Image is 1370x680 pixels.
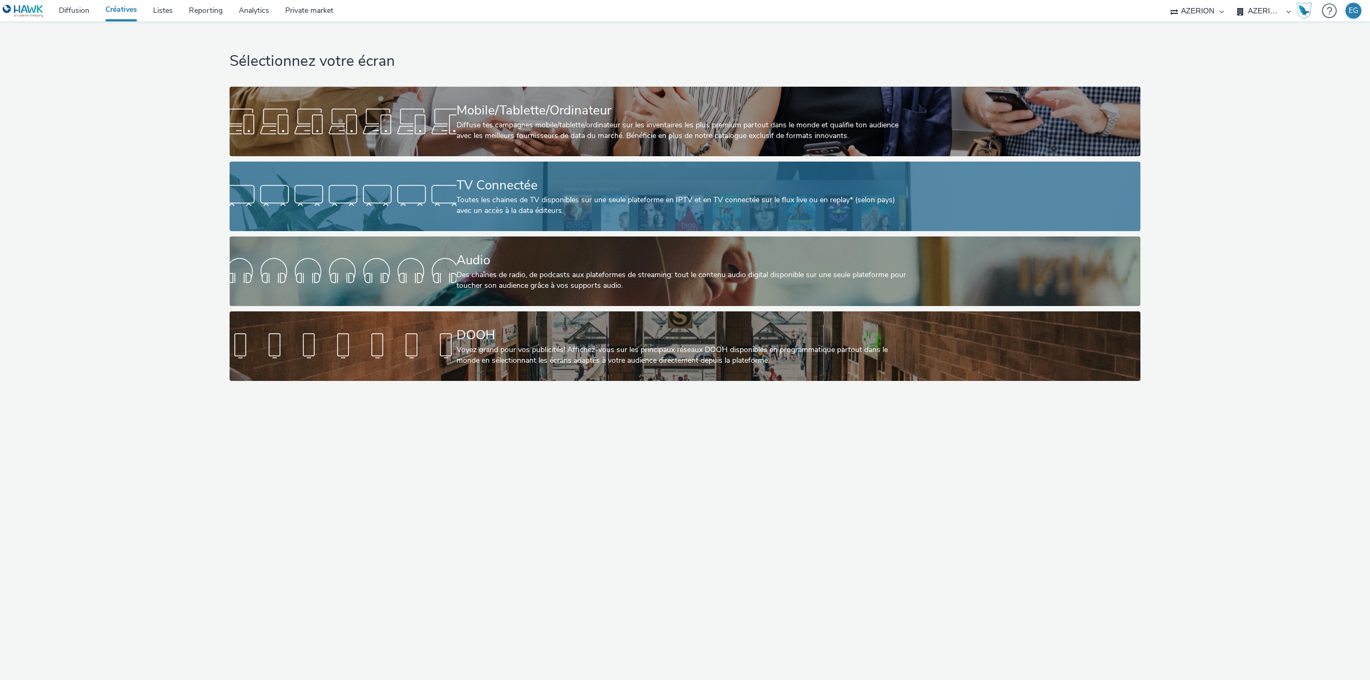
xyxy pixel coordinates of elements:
[1296,2,1312,19] img: Hawk Academy
[230,162,1140,231] a: TV ConnectéeToutes les chaines de TV disponibles sur une seule plateforme en IPTV et en TV connec...
[456,345,910,366] div: Voyez grand pour vos publicités! Affichez-vous sur les principaux réseaux DOOH disponibles en pro...
[456,251,910,270] div: Audio
[230,236,1140,306] a: AudioDes chaînes de radio, de podcasts aux plateformes de streaming: tout le contenu audio digita...
[1296,2,1316,19] a: Hawk Academy
[3,4,44,18] img: undefined Logo
[456,195,910,217] div: Toutes les chaines de TV disponibles sur une seule plateforme en IPTV et en TV connectée sur le f...
[230,51,1140,72] h1: Sélectionnez votre écran
[230,311,1140,381] a: DOOHVoyez grand pour vos publicités! Affichez-vous sur les principaux réseaux DOOH disponibles en...
[1349,3,1358,19] div: EG
[230,87,1140,156] a: Mobile/Tablette/OrdinateurDiffuse tes campagnes mobile/tablette/ordinateur sur les inventaires le...
[456,101,910,120] div: Mobile/Tablette/Ordinateur
[456,120,910,142] div: Diffuse tes campagnes mobile/tablette/ordinateur sur les inventaires les plus premium partout dan...
[456,176,910,195] div: TV Connectée
[456,270,910,292] div: Des chaînes de radio, de podcasts aux plateformes de streaming: tout le contenu audio digital dis...
[456,326,910,345] div: DOOH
